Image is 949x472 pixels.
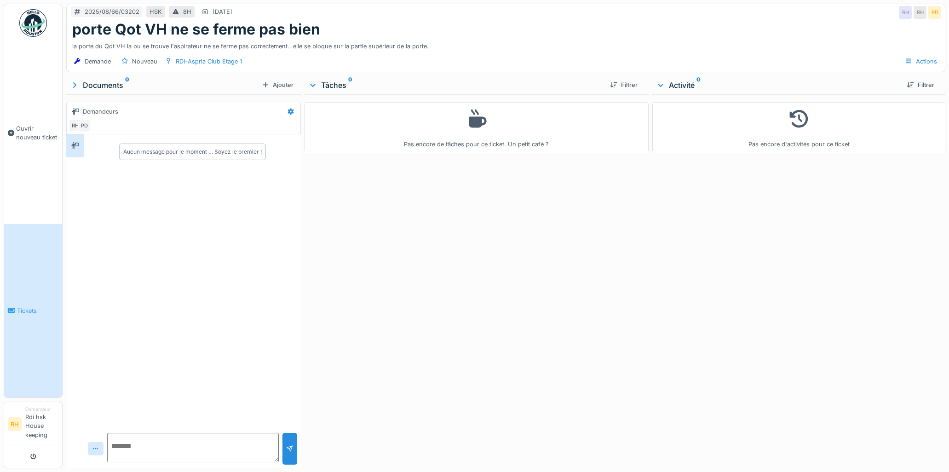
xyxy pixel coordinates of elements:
[132,57,157,66] div: Nouveau
[4,224,62,397] a: Tickets
[213,7,232,16] div: [DATE]
[72,21,320,38] h1: porte Qot VH ne se ferme pas bien
[8,406,58,445] a: RH DemandeurRdi hsk House keeping
[696,80,701,91] sup: 0
[19,9,47,37] img: Badge_color-CXgf-gQk.svg
[72,38,939,51] div: la porte du Qot VH la ou se trouve l'aspirateur ne se ferme pas correctement.. elle se bloque sur...
[903,79,938,91] div: Filtrer
[656,80,899,91] div: Activité
[176,57,242,66] div: RDI-Aspria Club Etage 1
[83,107,118,116] div: Demandeurs
[348,80,352,91] sup: 0
[658,106,939,149] div: Pas encore d'activités pour ce ticket
[308,80,603,91] div: Tâches
[17,306,58,315] span: Tickets
[78,119,91,132] div: PD
[901,55,941,68] div: Actions
[8,417,22,431] li: RH
[311,106,643,149] div: Pas encore de tâches pour ce ticket. Un petit café ?
[85,57,111,66] div: Demande
[150,7,162,16] div: HSK
[123,148,262,156] div: Aucun message pour le moment … Soyez le premier !
[69,119,81,132] div: RH
[70,80,258,91] div: Documents
[25,406,58,443] li: Rdi hsk House keeping
[606,79,641,91] div: Filtrer
[16,124,58,142] span: Ouvrir nouveau ticket
[258,79,297,91] div: Ajouter
[4,42,62,224] a: Ouvrir nouveau ticket
[183,7,191,16] div: 8H
[125,80,129,91] sup: 0
[928,6,941,19] div: PD
[25,406,58,413] div: Demandeur
[85,7,139,16] div: 2025/08/66/03202
[914,6,926,19] div: RH
[899,6,912,19] div: RH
